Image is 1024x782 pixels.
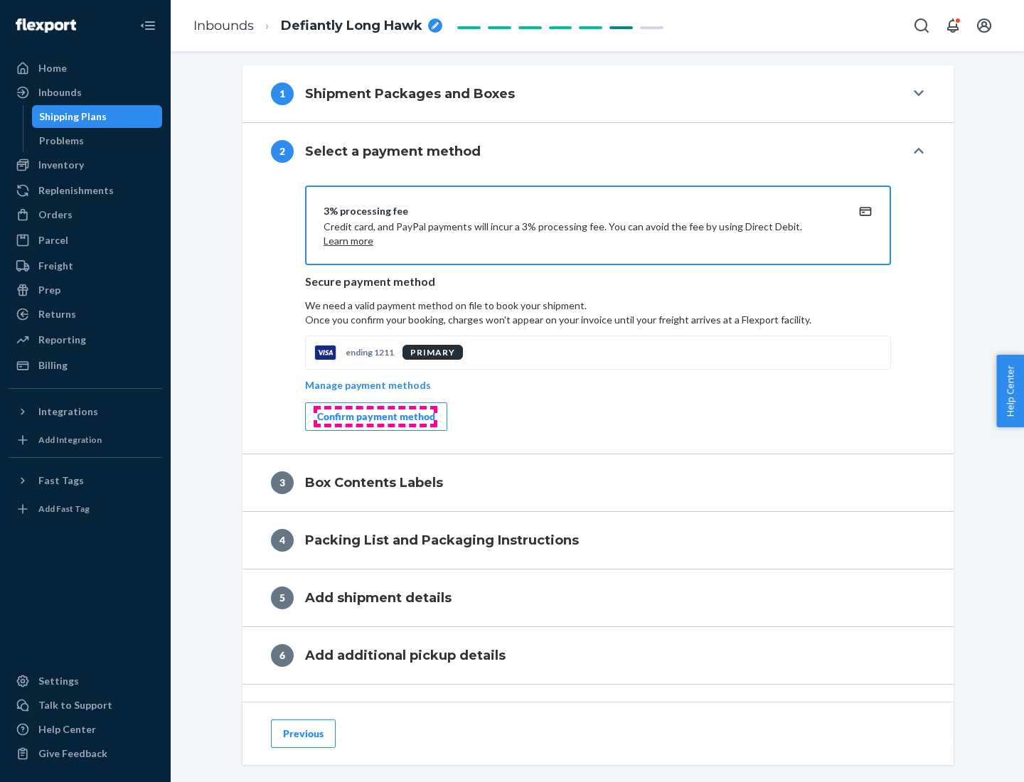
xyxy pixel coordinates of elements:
[38,333,86,347] div: Reporting
[242,65,954,122] button: 1Shipment Packages and Boxes
[271,471,294,494] div: 3
[38,283,60,297] div: Prep
[38,259,73,273] div: Freight
[324,204,838,218] div: 3% processing fee
[996,355,1024,427] button: Help Center
[305,274,891,290] p: Secure payment method
[38,208,73,222] div: Orders
[317,409,435,424] div: Confirm payment method
[9,670,162,692] a: Settings
[907,11,936,40] button: Open Search Box
[38,434,102,446] div: Add Integration
[939,11,967,40] button: Open notifications
[242,123,954,180] button: 2Select a payment method
[271,140,294,163] div: 2
[9,498,162,520] a: Add Fast Tag
[271,719,336,748] button: Previous
[970,11,998,40] button: Open account menu
[402,345,463,360] div: PRIMARY
[305,531,579,550] h4: Packing List and Packaging Instructions
[38,473,84,488] div: Fast Tags
[38,698,112,712] div: Talk to Support
[38,61,67,75] div: Home
[305,85,515,103] h4: Shipment Packages and Boxes
[134,11,162,40] button: Close Navigation
[38,85,82,100] div: Inbounds
[39,109,107,124] div: Shipping Plans
[9,81,162,104] a: Inbounds
[38,746,107,761] div: Give Feedback
[346,346,394,358] p: ending 1211
[324,234,373,248] button: Learn more
[242,569,954,626] button: 5Add shipment details
[9,354,162,377] a: Billing
[9,742,162,765] button: Give Feedback
[271,529,294,552] div: 4
[38,503,90,515] div: Add Fast Tag
[38,405,98,419] div: Integrations
[9,154,162,176] a: Inventory
[9,718,162,741] a: Help Center
[9,279,162,301] a: Prep
[9,400,162,423] button: Integrations
[9,429,162,451] a: Add Integration
[281,17,422,36] span: Defiantly Long Hawk
[9,203,162,226] a: Orders
[38,722,96,737] div: Help Center
[271,82,294,105] div: 1
[9,694,162,717] a: Talk to Support
[242,454,954,511] button: 3Box Contents Labels
[38,307,76,321] div: Returns
[305,378,431,392] p: Manage payment methods
[38,233,68,247] div: Parcel
[324,220,838,248] p: Credit card, and PayPal payments will incur a 3% processing fee. You can avoid the fee by using D...
[38,158,84,172] div: Inventory
[9,469,162,492] button: Fast Tags
[38,358,68,373] div: Billing
[305,142,481,161] h4: Select a payment method
[182,5,454,47] ol: breadcrumbs
[242,512,954,569] button: 4Packing List and Packaging Instructions
[9,255,162,277] a: Freight
[38,674,79,688] div: Settings
[39,134,84,148] div: Problems
[242,685,954,741] button: 7Shipping Quote
[271,586,294,609] div: 5
[16,18,76,33] img: Flexport logo
[305,402,447,431] button: Confirm payment method
[305,313,891,327] p: Once you confirm your booking, charges won't appear on your invoice until your freight arrives at...
[193,18,254,33] a: Inbounds
[9,57,162,80] a: Home
[305,589,452,607] h4: Add shipment details
[242,627,954,684] button: 6Add additional pickup details
[9,303,162,326] a: Returns
[38,183,114,198] div: Replenishments
[9,328,162,351] a: Reporting
[9,179,162,202] a: Replenishments
[305,646,506,665] h4: Add additional pickup details
[32,129,163,152] a: Problems
[305,299,891,327] p: We need a valid payment method on file to book your shipment.
[9,229,162,252] a: Parcel
[271,644,294,667] div: 6
[305,473,443,492] h4: Box Contents Labels
[32,105,163,128] a: Shipping Plans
